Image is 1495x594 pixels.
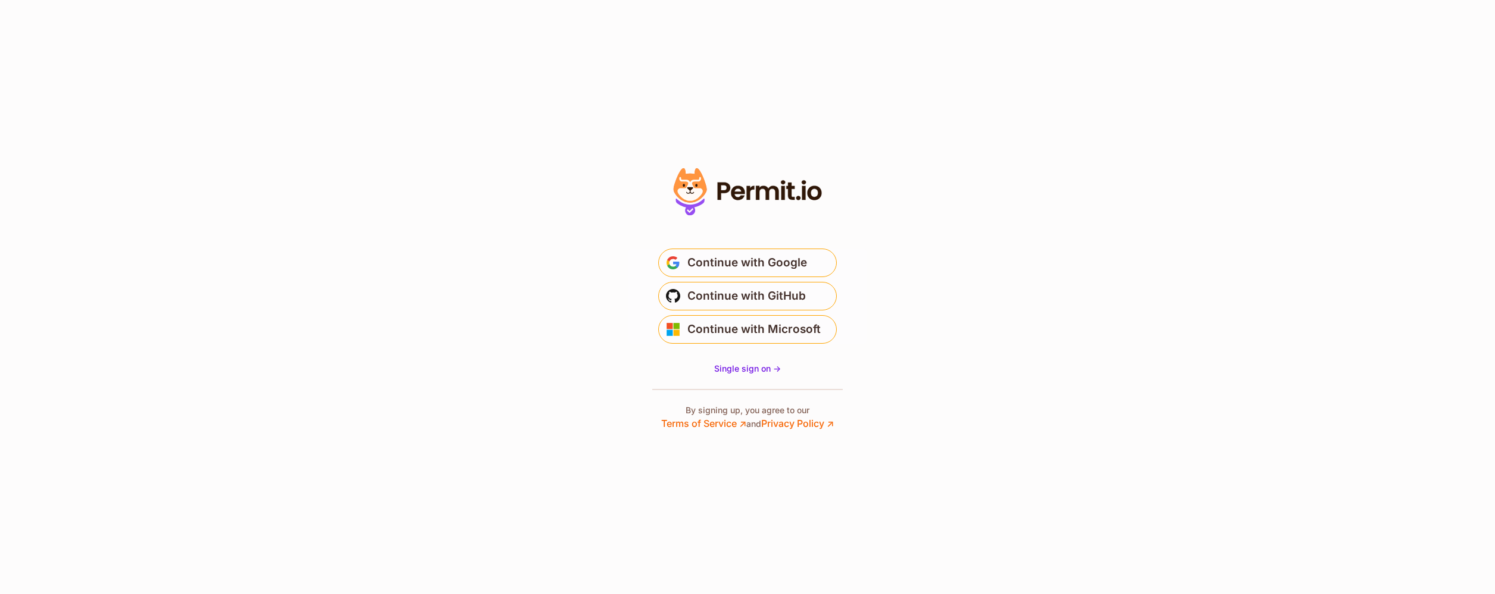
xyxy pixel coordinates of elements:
[658,282,837,310] button: Continue with GitHub
[658,315,837,344] button: Continue with Microsoft
[658,249,837,277] button: Continue with Google
[687,287,806,306] span: Continue with GitHub
[661,404,834,430] p: By signing up, you agree to our and
[761,417,834,429] a: Privacy Policy ↗
[714,363,781,373] span: Single sign on ->
[687,320,821,339] span: Continue with Microsoft
[661,417,746,429] a: Terms of Service ↗
[687,253,807,272] span: Continue with Google
[714,363,781,375] a: Single sign on ->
